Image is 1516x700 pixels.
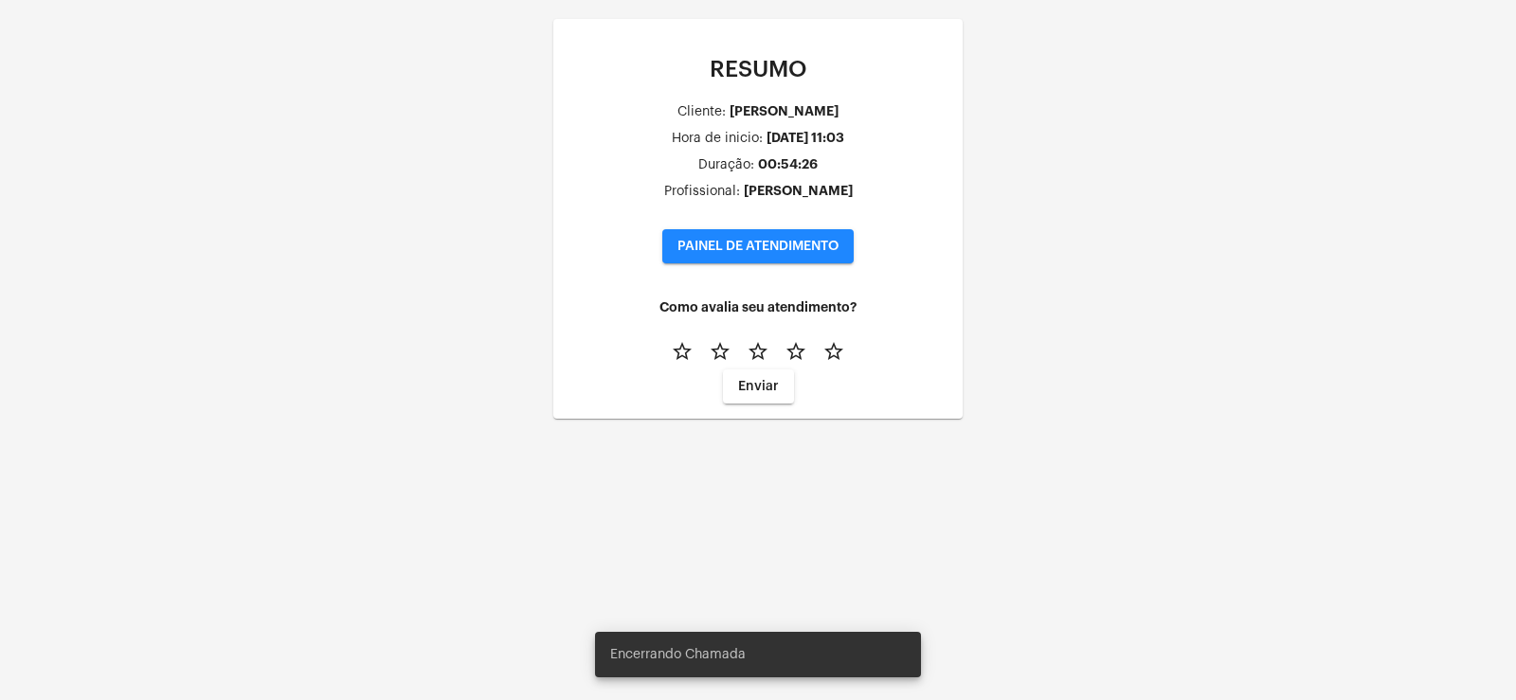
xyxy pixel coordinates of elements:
[698,158,754,172] div: Duração:
[822,340,845,363] mat-icon: star_border
[758,157,818,171] div: 00:54:26
[744,184,853,198] div: [PERSON_NAME]
[671,340,694,363] mat-icon: star_border
[730,104,839,118] div: [PERSON_NAME]
[662,229,854,263] button: PAINEL DE ATENDIMENTO
[568,300,947,314] h4: Como avalia seu atendimento?
[664,185,740,199] div: Profissional:
[672,132,763,146] div: Hora de inicio:
[610,645,746,664] span: Encerrando Chamada
[785,340,807,363] mat-icon: star_border
[723,369,794,404] button: Enviar
[677,240,839,253] span: PAINEL DE ATENDIMENTO
[747,340,769,363] mat-icon: star_border
[709,340,731,363] mat-icon: star_border
[568,57,947,81] p: RESUMO
[767,131,844,145] div: [DATE] 11:03
[677,105,726,119] div: Cliente:
[738,380,779,393] span: Enviar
